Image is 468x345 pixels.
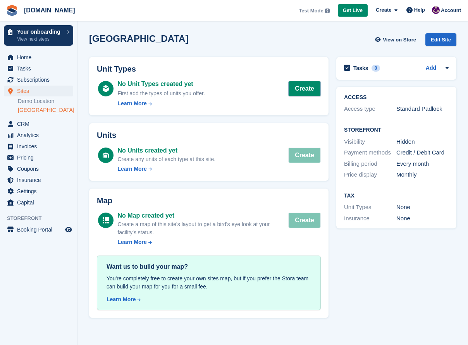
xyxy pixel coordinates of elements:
a: menu [4,52,73,63]
p: View next steps [17,36,63,43]
div: Learn More [117,100,146,108]
span: Home [17,52,64,63]
a: menu [4,186,73,197]
div: Payment methods [344,148,396,157]
span: Coupons [17,163,64,174]
a: Learn More [107,295,311,304]
a: menu [4,197,73,208]
div: You're completely free to create your own sites map, but if you prefer the Stora team can build y... [107,275,311,291]
div: None [396,214,449,223]
img: unit-type-icn-white-16d13ffa02960716e5f9c6ef3da9be9de4fcf26b26518e163466bdfb0a71253c.svg [103,85,109,92]
div: No Map created yet [117,211,288,220]
div: Want us to build your map? [107,262,311,271]
span: Booking Portal [17,224,64,235]
a: Learn More [117,238,288,246]
span: Test Mode [299,7,323,15]
a: View on Store [374,33,419,46]
div: No Units created yet [117,146,215,155]
div: Price display [344,170,396,179]
span: First add the types of units you offer. [117,90,205,96]
a: Demo Location [18,98,73,105]
a: menu [4,141,73,152]
a: Edit Site [425,33,456,49]
img: map-icn-white-8b231986280072e83805622d3debb4903e2986e43859118e7b4002611c8ef794.svg [103,217,109,223]
h2: Units [97,131,321,140]
div: Visibility [344,137,396,146]
span: View on Store [383,36,416,44]
a: menu [4,86,73,96]
a: Create [288,81,321,96]
span: Create [376,6,391,14]
span: Pricing [17,152,64,163]
a: menu [4,118,73,129]
img: stora-icon-8386f47178a22dfd0bd8f6a31ec36ba5ce8667c1dd55bd0f319d3a0aa187defe.svg [6,5,18,16]
div: Learn More [117,238,146,246]
div: Learn More [117,165,146,173]
span: Capital [17,197,64,208]
span: Sites [17,86,64,96]
div: None [396,203,449,212]
div: Create any units of each type at this site. [117,155,215,163]
h2: ACCESS [344,94,449,101]
span: Tasks [17,63,64,74]
a: menu [4,74,73,85]
a: menu [4,63,73,74]
h2: Tasks [353,65,368,72]
h2: Unit Types [97,65,321,74]
div: 0 [372,65,380,72]
h2: Map [97,196,321,205]
a: menu [4,152,73,163]
span: Storefront [7,215,77,222]
a: Preview store [64,225,73,234]
h2: Storefront [344,127,449,133]
div: Credit / Debit Card [396,148,449,157]
a: menu [4,130,73,141]
button: Create [288,213,321,228]
span: Help [414,6,425,14]
span: Analytics [17,130,64,141]
span: CRM [17,118,64,129]
img: icon-info-grey-7440780725fd019a000dd9b08b2336e03edf1995a4989e88bcd33f0948082b44.svg [325,9,330,13]
button: Create [288,148,321,163]
a: Get Live [338,4,368,17]
div: Access type [344,105,396,113]
span: Get Live [343,7,363,14]
a: menu [4,224,73,235]
span: Settings [17,186,64,197]
div: Billing period [344,160,396,168]
div: Unit Types [344,203,396,212]
div: Learn More [107,295,136,304]
div: Create a map of this site's layout to get a bird's eye look at your facility's status. [117,220,288,237]
div: Edit Site [425,33,456,46]
div: Insurance [344,214,396,223]
a: Add [426,64,436,73]
div: Hidden [396,137,449,146]
span: Invoices [17,141,64,152]
a: Learn More [117,100,205,108]
h2: Tax [344,193,449,199]
a: menu [4,175,73,185]
span: Subscriptions [17,74,64,85]
p: Your onboarding [17,29,63,34]
a: [GEOGRAPHIC_DATA] [18,106,73,114]
img: unit-icn-white-d235c252c4782ee186a2df4c2286ac11bc0d7b43c5caf8ab1da4ff888f7e7cf9.svg [103,153,109,158]
div: Every month [396,160,449,168]
a: Learn More [117,165,215,173]
h2: [GEOGRAPHIC_DATA] [89,33,188,44]
span: Insurance [17,175,64,185]
div: Monthly [396,170,449,179]
span: Account [441,7,461,14]
img: Anna Žambůrková [432,6,440,14]
div: No Unit Types created yet [117,79,205,89]
a: menu [4,163,73,174]
div: Standard Padlock [396,105,449,113]
a: Your onboarding View next steps [4,25,73,46]
a: [DOMAIN_NAME] [21,4,78,17]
